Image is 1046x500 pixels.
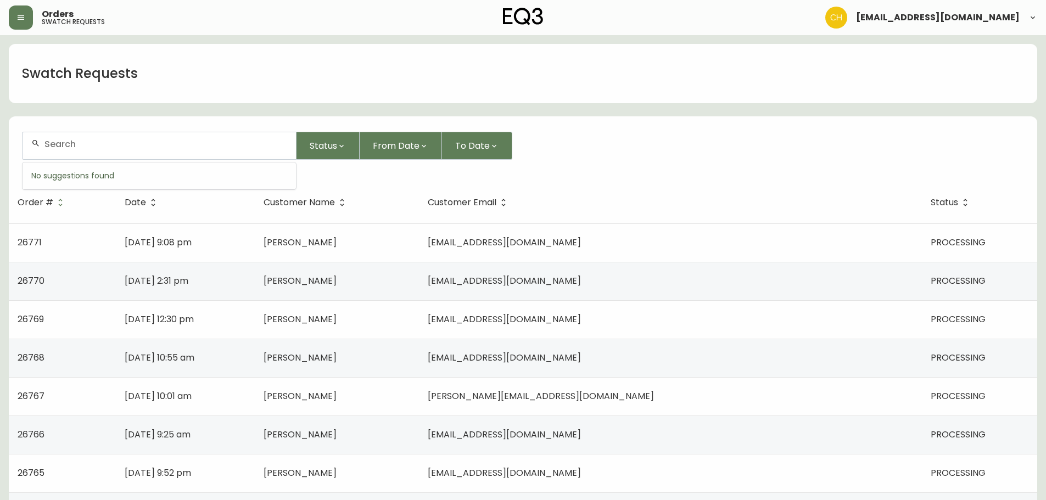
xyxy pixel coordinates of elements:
span: [PERSON_NAME] [264,313,337,325]
span: Order # [18,198,68,207]
span: [PERSON_NAME] [264,428,337,441]
span: 26771 [18,236,42,249]
input: Search [44,139,287,149]
span: From Date [373,139,419,153]
span: [EMAIL_ADDRESS][DOMAIN_NAME] [428,467,581,479]
span: [PERSON_NAME] [264,390,337,402]
span: 26766 [18,428,44,441]
span: [DATE] 10:55 am [125,351,194,364]
span: Customer Email [428,199,496,206]
span: 26767 [18,390,44,402]
span: [EMAIL_ADDRESS][DOMAIN_NAME] [428,236,581,249]
span: [EMAIL_ADDRESS][DOMAIN_NAME] [428,313,581,325]
span: [PERSON_NAME] [264,467,337,479]
span: Date [125,199,146,206]
button: To Date [442,132,512,160]
span: Order # [18,199,53,206]
button: Status [297,132,360,160]
span: PROCESSING [931,428,986,441]
span: [EMAIL_ADDRESS][DOMAIN_NAME] [428,274,581,287]
span: Status [310,139,337,153]
span: [DATE] 9:08 pm [125,236,192,249]
img: 6288462cea190ebb98a2c2f3c744dd7e [825,7,847,29]
span: 26769 [18,313,44,325]
span: [DATE] 12:30 pm [125,313,194,325]
span: [DATE] 9:25 am [125,428,191,441]
span: Customer Name [264,198,349,207]
span: [EMAIL_ADDRESS][DOMAIN_NAME] [428,351,581,364]
span: [PERSON_NAME] [264,236,337,249]
span: [DATE] 9:52 pm [125,467,191,479]
span: Customer Name [264,199,335,206]
img: logo [503,8,544,25]
span: [EMAIL_ADDRESS][DOMAIN_NAME] [428,428,581,441]
span: [PERSON_NAME][EMAIL_ADDRESS][DOMAIN_NAME] [428,390,654,402]
span: [DATE] 2:31 pm [125,274,188,287]
h5: swatch requests [42,19,105,25]
span: [PERSON_NAME] [264,351,337,364]
span: Orders [42,10,74,19]
span: To Date [455,139,490,153]
span: [DATE] 10:01 am [125,390,192,402]
h1: Swatch Requests [22,64,138,83]
span: PROCESSING [931,390,986,402]
div: No suggestions found [23,162,296,189]
span: PROCESSING [931,236,986,249]
span: PROCESSING [931,351,986,364]
span: 26768 [18,351,44,364]
span: Customer Email [428,198,511,207]
span: [PERSON_NAME] [264,274,337,287]
button: From Date [360,132,442,160]
span: [EMAIL_ADDRESS][DOMAIN_NAME] [856,13,1020,22]
span: Status [931,198,972,207]
span: Date [125,198,160,207]
span: 26770 [18,274,44,287]
span: PROCESSING [931,313,986,325]
span: PROCESSING [931,274,986,287]
span: Status [931,199,958,206]
span: 26765 [18,467,44,479]
span: PROCESSING [931,467,986,479]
